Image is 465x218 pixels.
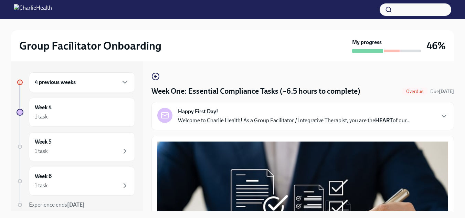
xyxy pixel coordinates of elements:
[35,79,76,86] h6: 4 previous weeks
[19,39,161,53] h2: Group Facilitator Onboarding
[17,132,135,161] a: Week 51 task
[439,89,454,94] strong: [DATE]
[14,4,52,15] img: CharlieHealth
[352,39,382,46] strong: My progress
[375,117,393,124] strong: HEART
[17,167,135,196] a: Week 61 task
[29,201,85,208] span: Experience ends
[402,89,427,94] span: Overdue
[29,72,135,92] div: 4 previous weeks
[35,138,52,146] h6: Week 5
[35,173,52,180] h6: Week 6
[430,89,454,94] span: Due
[35,147,48,155] div: 1 task
[35,113,48,121] div: 1 task
[35,104,52,111] h6: Week 4
[430,88,454,95] span: August 18th, 2025 09:00
[35,182,48,189] div: 1 task
[17,98,135,127] a: Week 41 task
[151,86,360,96] h4: Week One: Essential Compliance Tasks (~6.5 hours to complete)
[178,108,218,115] strong: Happy First Day!
[426,40,446,52] h3: 46%
[67,201,85,208] strong: [DATE]
[178,117,411,124] p: Welcome to Charlie Health! As a Group Facilitator / Integrative Therapist, you are the of our...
